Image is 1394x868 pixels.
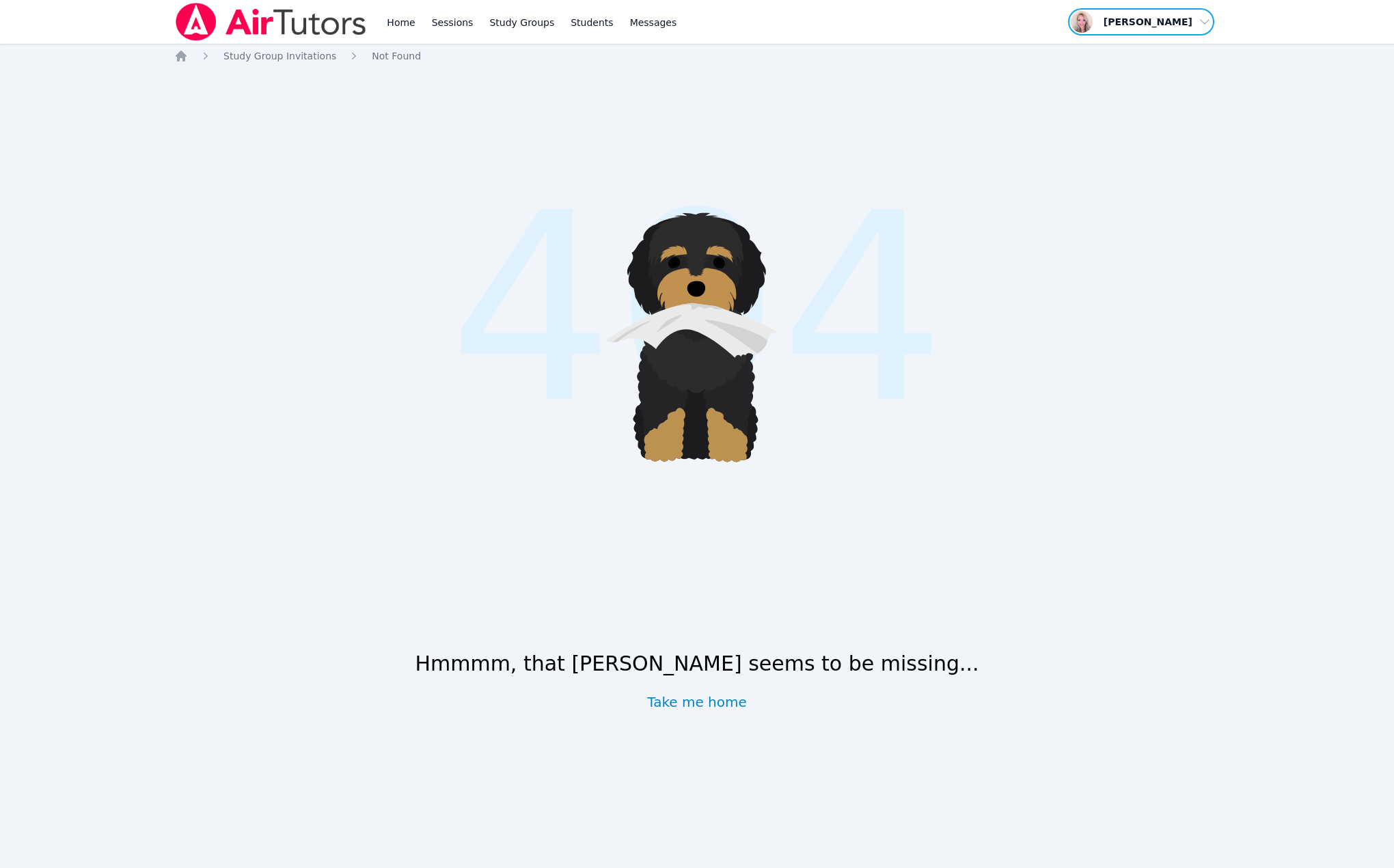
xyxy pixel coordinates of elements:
[223,49,336,63] a: Study Group Invitations
[174,3,368,41] img: Air Tutors
[372,49,421,63] a: Not Found
[647,692,747,712] a: Take me home
[415,652,979,676] h1: Hmmmm, that [PERSON_NAME] seems to be missing...
[630,16,677,29] span: Messages
[448,114,946,505] span: 404
[174,49,1220,63] nav: Breadcrumb
[223,51,336,61] span: Study Group Invitations
[372,51,421,61] span: Not Found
